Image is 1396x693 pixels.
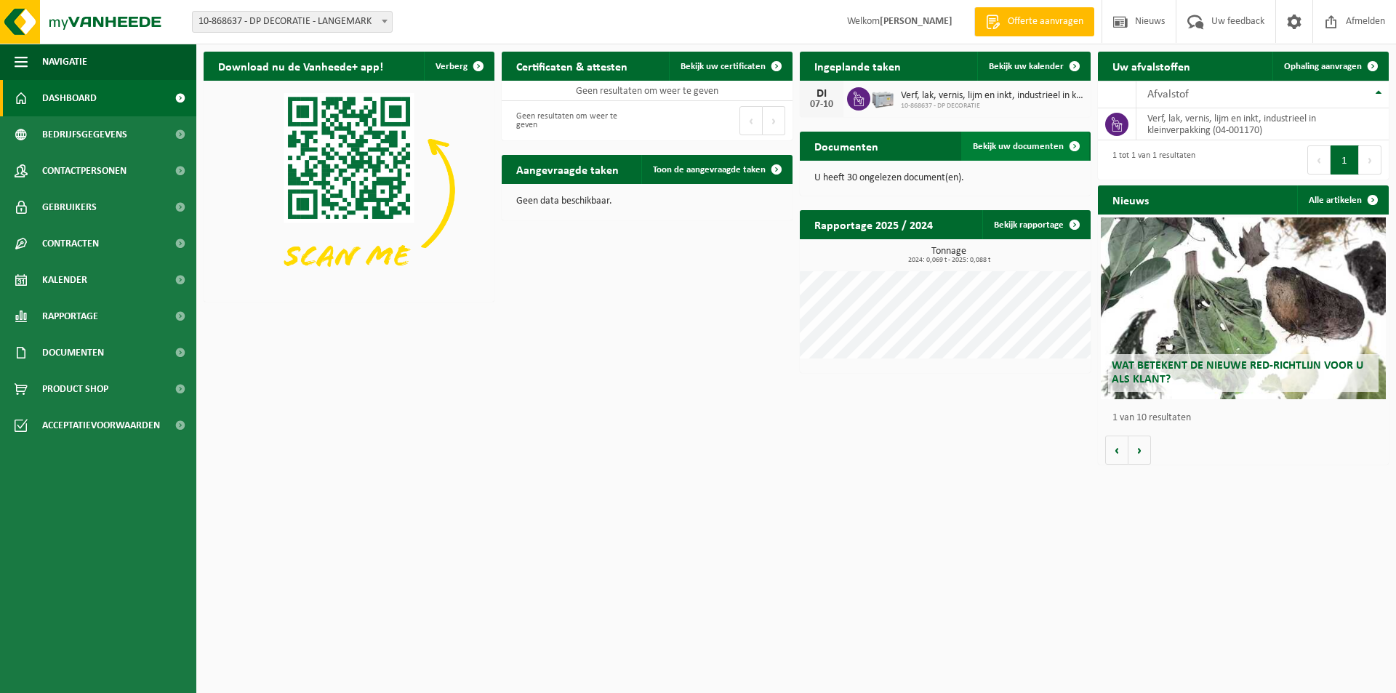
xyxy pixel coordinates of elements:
a: Bekijk rapportage [982,210,1089,239]
span: Bekijk uw kalender [989,62,1064,71]
h2: Certificaten & attesten [502,52,642,80]
button: Vorige [1105,436,1128,465]
span: Contactpersonen [42,153,127,189]
h2: Nieuws [1098,185,1163,214]
button: Previous [1307,145,1331,175]
a: Alle artikelen [1297,185,1387,215]
a: Bekijk uw documenten [961,132,1089,161]
span: 10-868637 - DP DECORATIE - LANGEMARK [193,12,392,32]
h2: Rapportage 2025 / 2024 [800,210,947,239]
img: PB-LB-0680-HPE-GY-11 [870,85,895,110]
div: DI [807,88,836,100]
span: Dashboard [42,80,97,116]
span: Offerte aanvragen [1004,15,1087,29]
span: Wat betekent de nieuwe RED-richtlijn voor u als klant? [1112,360,1363,385]
h2: Documenten [800,132,893,160]
button: Next [1359,145,1381,175]
p: Geen data beschikbaar. [516,196,778,207]
span: Verf, lak, vernis, lijm en inkt, industrieel in kleinverpakking [901,90,1083,102]
span: Afvalstof [1147,89,1189,100]
div: 07-10 [807,100,836,110]
h2: Ingeplande taken [800,52,915,80]
a: Ophaling aanvragen [1272,52,1387,81]
strong: [PERSON_NAME] [880,16,952,27]
span: 2024: 0,069 t - 2025: 0,088 t [807,257,1091,264]
span: Bekijk uw certificaten [681,62,766,71]
button: Verberg [424,52,493,81]
span: Navigatie [42,44,87,80]
p: 1 van 10 resultaten [1112,413,1381,423]
span: Toon de aangevraagde taken [653,165,766,175]
span: 10-868637 - DP DECORATIE [901,102,1083,111]
h2: Uw afvalstoffen [1098,52,1205,80]
span: Contracten [42,225,99,262]
span: Kalender [42,262,87,298]
div: Geen resultaten om weer te geven [509,105,640,137]
a: Wat betekent de nieuwe RED-richtlijn voor u als klant? [1101,217,1386,399]
button: Previous [739,106,763,135]
img: Download de VHEPlus App [204,81,494,299]
a: Toon de aangevraagde taken [641,155,791,184]
button: Volgende [1128,436,1151,465]
span: Gebruikers [42,189,97,225]
td: Geen resultaten om weer te geven [502,81,793,101]
h3: Tonnage [807,247,1091,264]
span: Rapportage [42,298,98,335]
span: Ophaling aanvragen [1284,62,1362,71]
a: Offerte aanvragen [974,7,1094,36]
a: Bekijk uw certificaten [669,52,791,81]
button: Next [763,106,785,135]
h2: Aangevraagde taken [502,155,633,183]
button: 1 [1331,145,1359,175]
td: verf, lak, vernis, lijm en inkt, industrieel in kleinverpakking (04-001170) [1136,108,1389,140]
p: U heeft 30 ongelezen document(en). [814,173,1076,183]
span: Bekijk uw documenten [973,142,1064,151]
span: Documenten [42,335,104,371]
div: 1 tot 1 van 1 resultaten [1105,144,1195,176]
span: Product Shop [42,371,108,407]
span: 10-868637 - DP DECORATIE - LANGEMARK [192,11,393,33]
a: Bekijk uw kalender [977,52,1089,81]
h2: Download nu de Vanheede+ app! [204,52,398,80]
span: Acceptatievoorwaarden [42,407,160,444]
span: Bedrijfsgegevens [42,116,127,153]
span: Verberg [436,62,468,71]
